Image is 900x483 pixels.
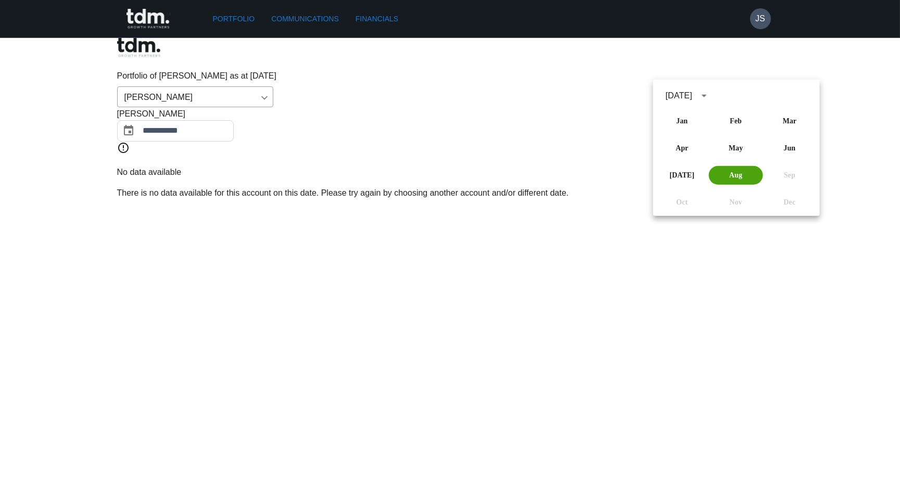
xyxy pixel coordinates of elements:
button: Mar [763,112,816,131]
a: Portfolio [209,9,259,29]
button: calendar view is open, switch to year view [695,87,713,105]
button: Jun [763,139,816,158]
a: Communications [267,9,343,29]
button: Jan [655,112,709,131]
p: There is no data available for this account on this date. Please try again by choosing another ac... [117,187,783,199]
button: Feb [709,112,763,131]
button: [DATE] [655,166,709,185]
button: Choose date, selected date is Aug 31, 2025 [118,120,139,141]
h6: JS [755,12,765,25]
span: [PERSON_NAME] [117,108,186,120]
button: Apr [655,139,709,158]
div: [DATE] [666,90,692,102]
button: JS [750,8,771,29]
div: [PERSON_NAME] [117,86,273,107]
button: May [709,139,763,158]
p: No data available [117,166,783,179]
button: Aug [709,166,763,185]
p: Portfolio of [PERSON_NAME] as at [DATE] [117,70,783,82]
a: Financials [351,9,402,29]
